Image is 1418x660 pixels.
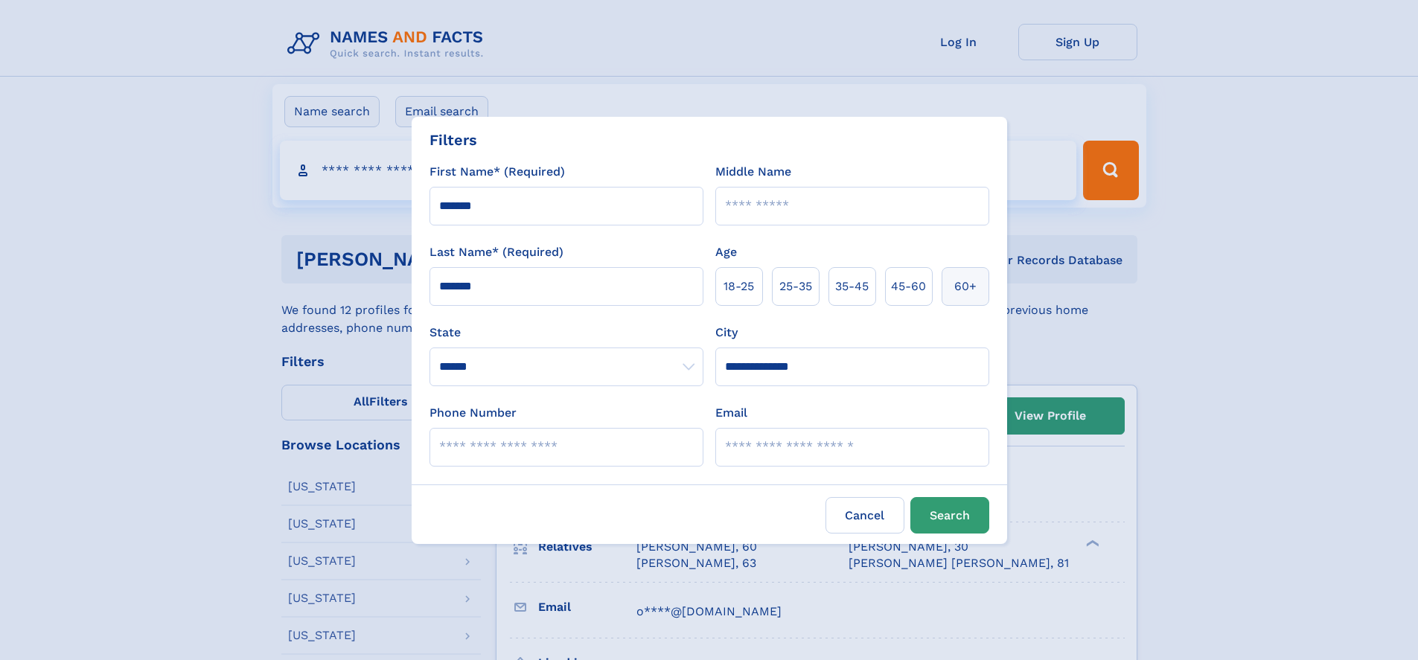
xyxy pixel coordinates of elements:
label: City [715,324,738,342]
label: Last Name* (Required) [429,243,563,261]
label: State [429,324,703,342]
label: First Name* (Required) [429,163,565,181]
label: Email [715,404,747,422]
button: Search [910,497,989,534]
label: Cancel [825,497,904,534]
div: Filters [429,129,477,151]
span: 25‑35 [779,278,812,295]
span: 45‑60 [891,278,926,295]
span: 60+ [954,278,977,295]
label: Middle Name [715,163,791,181]
span: 18‑25 [724,278,754,295]
label: Phone Number [429,404,517,422]
label: Age [715,243,737,261]
span: 35‑45 [835,278,869,295]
